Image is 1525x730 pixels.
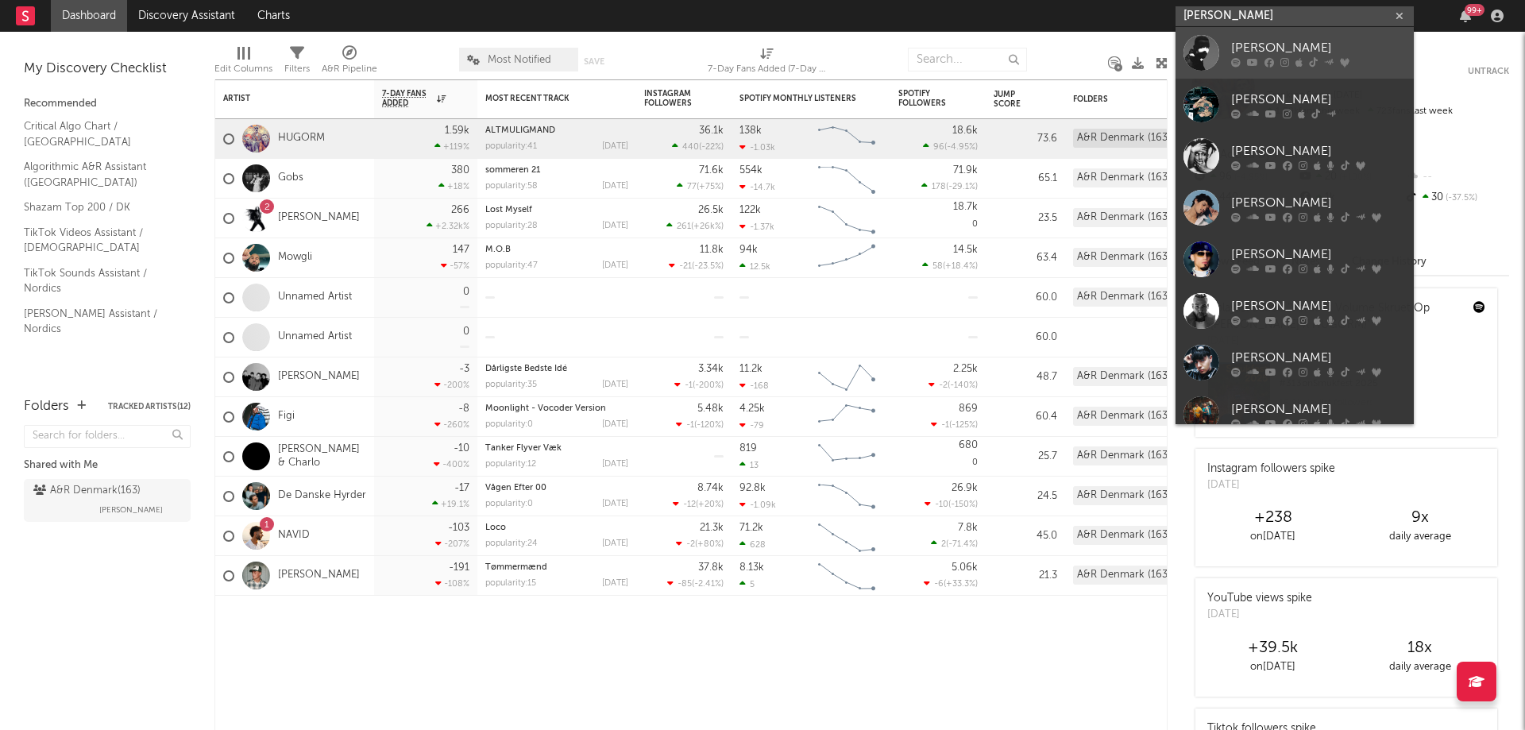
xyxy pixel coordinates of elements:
[24,305,175,338] a: [PERSON_NAME] Assistant / Nordics
[952,421,975,430] span: -125 %
[697,421,721,430] span: -120 %
[939,381,948,390] span: -2
[1199,508,1346,527] div: +238
[1073,208,1175,227] div: A&R Denmark (163)
[935,500,948,509] span: -10
[698,500,721,509] span: +20 %
[1073,407,1175,426] div: A&R Denmark (163)
[708,60,827,79] div: 7-Day Fans Added (7-Day Fans Added)
[1176,285,1414,337] a: [PERSON_NAME]
[683,500,696,509] span: -12
[485,365,628,373] div: Dårligste Bedste Idé
[435,539,469,549] div: -207 %
[698,562,724,573] div: 37.8k
[672,141,724,152] div: ( )
[1207,461,1335,477] div: Instagram followers spike
[441,261,469,271] div: -57 %
[685,381,693,390] span: -1
[434,419,469,430] div: -260 %
[434,380,469,390] div: -200 %
[666,221,724,231] div: ( )
[811,199,882,238] svg: Chart title
[485,523,628,532] div: Loco
[485,500,533,508] div: popularity: 0
[811,437,882,477] svg: Chart title
[434,459,469,469] div: -400 %
[602,261,628,270] div: [DATE]
[485,126,628,135] div: ALTMULIGMAND
[1073,367,1175,386] div: A&R Denmark (163)
[700,523,724,533] div: 21.3k
[739,94,859,103] div: Spotify Monthly Listeners
[953,165,978,176] div: 71.9k
[485,444,562,453] a: Tanker Flyver Væk
[952,483,978,493] div: 26.9k
[1073,566,1175,585] div: A&R Denmark (163)
[867,91,882,106] button: Filter by Spotify Monthly Listeners
[708,40,827,86] div: 7-Day Fans Added (7-Day Fans Added)
[1176,130,1414,182] a: [PERSON_NAME]
[454,483,469,493] div: -17
[686,540,695,549] span: -2
[708,91,724,106] button: Filter by Instagram Followers
[994,447,1057,466] div: 25.7
[699,165,724,176] div: 71.6k
[463,326,469,337] div: 0
[278,132,325,145] a: HUGORM
[739,460,759,470] div: 13
[994,209,1057,228] div: 23.5
[962,91,978,106] button: Filter by Spotify Followers
[673,499,724,509] div: ( )
[947,143,975,152] span: -4.95 %
[959,404,978,414] div: 869
[644,89,700,108] div: Instagram Followers
[1403,187,1509,208] div: 30
[739,500,776,510] div: -1.09k
[1199,527,1346,547] div: on [DATE]
[1231,141,1406,160] div: [PERSON_NAME]
[946,580,975,589] span: +33.3 %
[485,404,606,413] a: Moonlight - Vocoder Version
[994,527,1057,546] div: 45.0
[932,262,943,271] span: 58
[739,364,762,374] div: 11.2k
[1176,337,1414,388] a: [PERSON_NAME]
[24,118,175,150] a: Critical Algo Chart / [GEOGRAPHIC_DATA]
[485,444,628,453] div: Tanker Flyver Væk
[485,222,538,230] div: popularity: 28
[677,222,691,231] span: 261
[739,142,775,153] div: -1.03k
[438,181,469,191] div: +18 %
[278,569,360,582] a: [PERSON_NAME]
[898,437,978,476] div: 0
[923,141,978,152] div: ( )
[697,540,721,549] span: +80 %
[739,182,775,192] div: -14.7k
[953,245,978,255] div: 14.5k
[108,403,191,411] button: Tracked Artists(12)
[948,183,975,191] span: -29.1 %
[1231,90,1406,109] div: [PERSON_NAME]
[739,420,764,431] div: -79
[278,410,295,423] a: Figi
[700,245,724,255] div: 11.8k
[485,245,511,254] a: M.O.B
[24,479,191,522] a: A&R Denmark(163)[PERSON_NAME]
[485,206,532,214] a: Lost Myself
[33,481,141,500] div: A&R Denmark ( 163 )
[811,357,882,397] svg: Chart title
[941,421,949,430] span: -1
[676,539,724,549] div: ( )
[1073,446,1175,465] div: A&R Denmark (163)
[669,261,724,271] div: ( )
[811,119,882,159] svg: Chart title
[24,425,191,448] input: Search for folders...
[488,55,551,65] span: Most Notified
[24,60,191,79] div: My Discovery Checklist
[1346,508,1493,527] div: 9 x
[485,563,547,572] a: Tømmermænd
[925,499,978,509] div: ( )
[223,94,342,103] div: Artist
[921,181,978,191] div: ( )
[1176,27,1414,79] a: [PERSON_NAME]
